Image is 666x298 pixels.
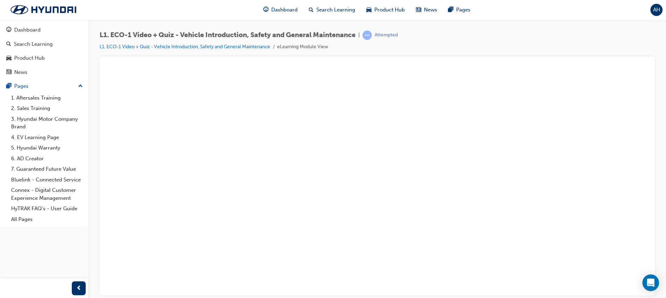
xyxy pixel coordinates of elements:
span: Pages [456,6,470,14]
a: car-iconProduct Hub [361,3,410,17]
button: DashboardSearch LearningProduct HubNews [3,22,86,80]
a: All Pages [8,214,86,225]
a: Search Learning [3,38,86,51]
img: Trak [3,2,83,17]
span: guage-icon [263,6,268,14]
a: Bluelink - Connected Service [8,174,86,185]
span: search-icon [309,6,314,14]
div: Pages [14,82,28,90]
span: car-icon [6,55,11,61]
span: prev-icon [76,284,82,293]
a: Dashboard [3,24,86,36]
a: 4. EV Learning Page [8,132,86,143]
span: news-icon [6,69,11,76]
span: pages-icon [6,83,11,90]
div: Dashboard [14,26,41,34]
a: news-iconNews [410,3,443,17]
button: Pages [3,80,86,93]
div: Product Hub [14,54,45,62]
span: News [424,6,437,14]
span: Dashboard [271,6,298,14]
a: 1. Aftersales Training [8,93,86,103]
span: guage-icon [6,27,11,33]
li: eLearning Module View [277,43,328,51]
span: search-icon [6,41,11,48]
div: Open Intercom Messenger [642,274,659,291]
span: AH [653,6,660,14]
button: AH [650,4,663,16]
a: pages-iconPages [443,3,476,17]
span: pages-icon [448,6,453,14]
a: 3. Hyundai Motor Company Brand [8,114,86,132]
span: learningRecordVerb_ATTEMPT-icon [362,31,372,40]
span: Product Hub [374,6,405,14]
a: guage-iconDashboard [258,3,303,17]
a: News [3,66,86,79]
a: 7. Guaranteed Future Value [8,164,86,174]
div: Attempted [375,32,398,39]
span: news-icon [416,6,421,14]
div: Search Learning [14,40,53,48]
span: car-icon [366,6,372,14]
a: Product Hub [3,52,86,65]
a: Connex - Digital Customer Experience Management [8,185,86,203]
span: Search Learning [316,6,355,14]
a: 2. Sales Training [8,103,86,114]
a: L1. ECO-1 Video + Quiz - Vehicle Introduction, Safety and General Maintenance [100,44,270,50]
div: News [14,68,27,76]
a: 5. Hyundai Warranty [8,143,86,153]
span: L1. ECO-1 Video + Quiz - Vehicle Introduction, Safety and General Maintenance [100,31,356,39]
span: | [358,31,360,39]
a: search-iconSearch Learning [303,3,361,17]
a: 6. AD Creator [8,153,86,164]
a: HyTRAK FAQ's - User Guide [8,203,86,214]
span: up-icon [78,82,83,91]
